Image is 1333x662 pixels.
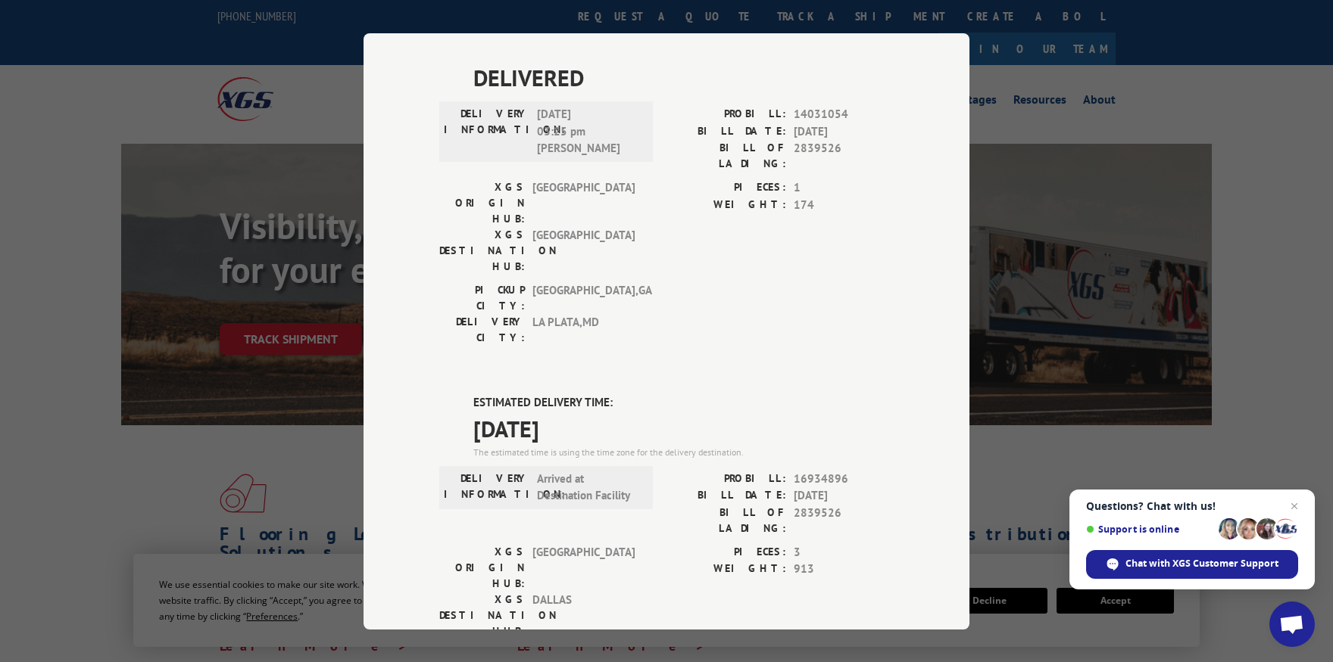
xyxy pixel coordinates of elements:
[532,591,635,639] span: DALLAS
[794,140,894,172] span: 2839526
[1269,601,1315,647] a: Open chat
[1086,524,1213,535] span: Support is online
[532,282,635,314] span: [GEOGRAPHIC_DATA] , GA
[794,504,894,536] span: 2839526
[794,561,894,578] span: 913
[532,179,635,227] span: [GEOGRAPHIC_DATA]
[537,106,639,157] span: [DATE] 03:25 pm [PERSON_NAME]
[666,196,786,213] label: WEIGHT:
[1086,500,1298,512] span: Questions? Chat with us!
[794,106,894,123] span: 14031054
[439,591,525,639] label: XGS DESTINATION HUB:
[473,394,894,412] label: ESTIMATED DELIVERY TIME:
[794,487,894,505] span: [DATE]
[532,543,635,591] span: [GEOGRAPHIC_DATA]
[666,106,786,123] label: PROBILL:
[473,61,894,95] span: DELIVERED
[1086,550,1298,579] span: Chat with XGS Customer Support
[794,179,894,197] span: 1
[444,106,529,157] label: DELIVERY INFORMATION:
[532,227,635,275] span: [GEOGRAPHIC_DATA]
[473,445,894,458] div: The estimated time is using the time zone for the delivery destination.
[439,179,525,227] label: XGS ORIGIN HUB:
[439,314,525,346] label: DELIVERY CITY:
[444,470,529,504] label: DELIVERY INFORMATION:
[666,561,786,578] label: WEIGHT:
[794,543,894,561] span: 3
[794,470,894,487] span: 16934896
[666,504,786,536] label: BILL OF LADING:
[532,314,635,346] span: LA PLATA , MD
[666,543,786,561] label: PIECES:
[666,179,786,197] label: PIECES:
[666,123,786,140] label: BILL DATE:
[666,140,786,172] label: BILL OF LADING:
[666,487,786,505] label: BILL DATE:
[794,123,894,140] span: [DATE]
[537,470,639,504] span: Arrived at Destination Facility
[439,282,525,314] label: PICKUP CITY:
[1125,557,1278,570] span: Chat with XGS Customer Support
[439,227,525,275] label: XGS DESTINATION HUB:
[794,196,894,213] span: 174
[666,470,786,487] label: PROBILL:
[473,411,894,445] span: [DATE]
[439,543,525,591] label: XGS ORIGIN HUB:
